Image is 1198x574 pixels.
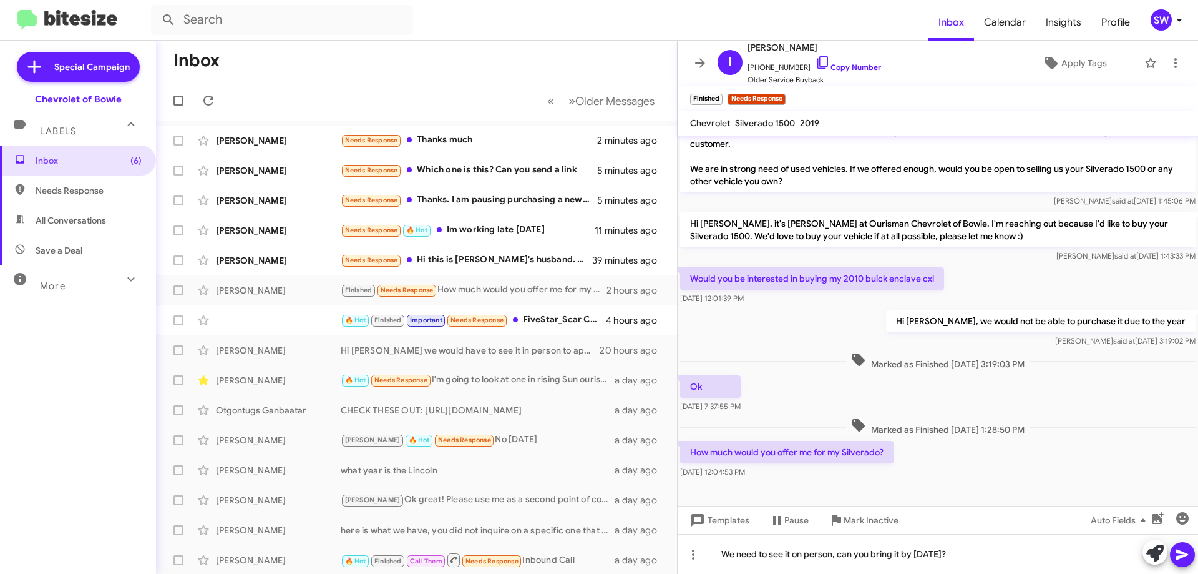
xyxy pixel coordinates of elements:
nav: Page navigation example [540,88,662,114]
span: I [728,52,732,72]
span: 🔥 Hot [345,376,366,384]
div: [PERSON_NAME] [216,554,341,567]
div: Which one is this? Can you send a link [341,163,597,177]
span: Needs Response [345,196,398,204]
div: [PERSON_NAME] [216,284,341,297]
small: Needs Response [728,94,785,105]
div: [PERSON_NAME] [216,254,341,267]
div: [PERSON_NAME] [216,134,341,147]
div: [PERSON_NAME] [216,194,341,207]
div: Inbound Call [341,552,615,568]
div: 5 minutes ago [597,164,667,177]
div: a day ago [615,404,667,417]
a: Insights [1036,4,1091,41]
div: Ok great! Please use me as a second point of contact if you have trouble reaching anyone else. We... [341,493,615,507]
span: Important [410,316,442,324]
div: a day ago [615,464,667,477]
p: Ok [680,375,741,398]
div: Otgontugs Ganbaatar [216,404,341,417]
div: here is what we have, you did not inquire on a specific one that we have [341,524,615,537]
span: Marked as Finished [DATE] 3:19:03 PM [846,352,1030,370]
div: [PERSON_NAME] [216,344,341,357]
div: I'm going to look at one in rising Sun ourisman this afternoon [341,373,615,387]
div: [PERSON_NAME] [216,464,341,477]
div: We need to see it on person, can you bring it by [DATE]? [678,534,1198,574]
div: 11 minutes ago [595,224,667,237]
button: Pause [759,509,819,532]
div: Hi this is [PERSON_NAME]'s husband. We have decided to put our vehicle search on hold for now. Th... [341,253,592,267]
div: FiveStar_Scar Crn [DATE]-[DATE] $3.75 +1.75 Crn [DATE] $3.75 +1.75 Bns [DATE]-[DATE] $9.61 +2.0 B... [341,313,606,327]
input: Search [151,5,413,35]
p: Hi [PERSON_NAME] this is [PERSON_NAME], Manager at Ourisman Chevrolet of Bowie. Thanks for being ... [680,120,1196,192]
div: [PERSON_NAME] [216,164,341,177]
div: [PERSON_NAME] [216,374,341,387]
div: 39 minutes ago [592,254,667,267]
div: Chevrolet of Bowie [35,93,122,106]
span: » [568,93,575,109]
span: Special Campaign [54,61,130,73]
span: All Conversations [36,214,106,227]
span: 🔥 Hot [345,557,366,565]
a: Special Campaign [17,52,140,82]
a: Profile [1091,4,1140,41]
span: Finished [374,557,402,565]
span: Pause [784,509,809,532]
a: Calendar [974,4,1036,41]
div: Thanks much [341,133,597,147]
span: Needs Response [374,376,427,384]
span: Silverado 1500 [735,117,795,129]
h1: Inbox [173,51,220,71]
span: Older Service Buyback [748,74,881,86]
div: a day ago [615,374,667,387]
span: Marked as Finished [DATE] 1:28:50 PM [846,418,1030,436]
div: a day ago [615,524,667,537]
span: Save a Deal [36,244,82,257]
div: No [DATE] [341,433,615,447]
div: [PERSON_NAME] [216,434,341,447]
span: 🔥 Hot [409,436,430,444]
button: Next [561,88,662,114]
span: 🔥 Hot [345,316,366,324]
span: « [547,93,554,109]
span: [PERSON_NAME] [DATE] 3:19:02 PM [1055,336,1196,345]
span: [PERSON_NAME] [DATE] 1:43:33 PM [1056,251,1196,260]
span: Labels [40,126,76,137]
span: Needs Response [465,557,519,565]
button: Apply Tags [1010,52,1138,74]
span: [PERSON_NAME] [345,436,401,444]
span: Finished [374,316,402,324]
button: Mark Inactive [819,509,908,532]
span: Needs Response [36,184,142,197]
span: Finished [345,286,373,294]
small: Finished [690,94,723,105]
span: Templates [688,509,749,532]
div: How much would you offer me for my Silverado? [341,283,606,297]
span: 🔥 Hot [406,226,427,234]
span: Auto Fields [1091,509,1151,532]
span: said at [1114,251,1136,260]
p: Hi [PERSON_NAME], we would not be able to purchase it due to the year [886,310,1196,332]
span: Needs Response [450,316,504,324]
a: Inbox [928,4,974,41]
button: Templates [678,509,759,532]
div: a day ago [615,494,667,507]
span: Older Messages [575,94,655,108]
span: Needs Response [345,226,398,234]
span: Apply Tags [1061,52,1107,74]
div: Im working late [DATE] [341,223,595,237]
div: 5 minutes ago [597,194,667,207]
div: a day ago [615,434,667,447]
span: [PERSON_NAME] [DATE] 1:45:06 PM [1054,196,1196,205]
span: Needs Response [438,436,491,444]
div: [PERSON_NAME] [216,494,341,507]
p: How much would you offer me for my Silverado? [680,441,894,463]
span: [PHONE_NUMBER] [748,55,881,74]
div: Thanks. I am pausing purchasing a new car until early 2026. [341,193,597,207]
span: Inbox [36,154,142,167]
div: a day ago [615,554,667,567]
span: Needs Response [345,166,398,174]
p: Would you be interested in buying my 2010 buick enclave cxl [680,267,944,290]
